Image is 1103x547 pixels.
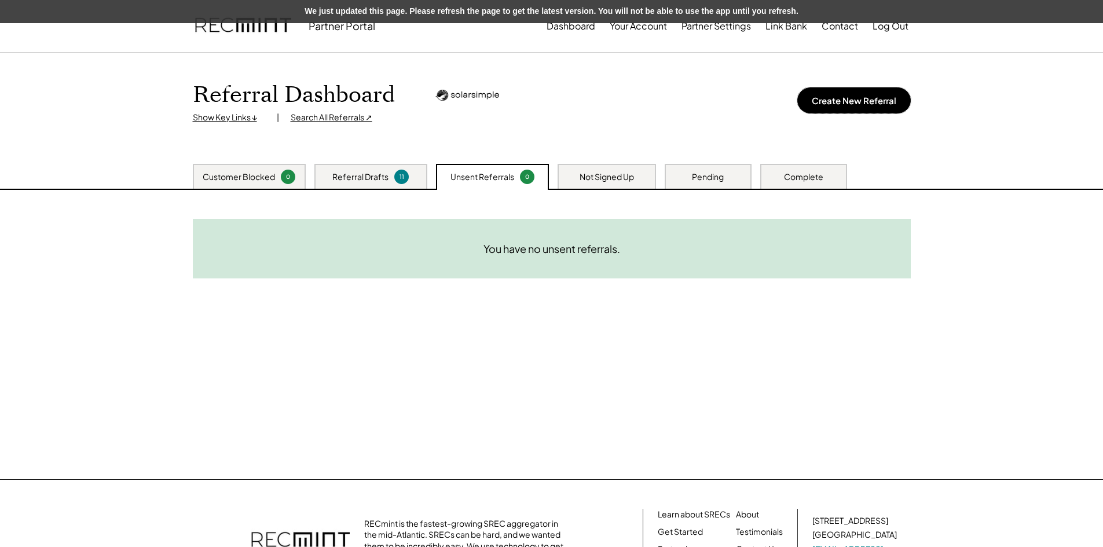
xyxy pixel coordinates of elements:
[522,172,533,181] div: 0
[203,171,275,183] div: Customer Blocked
[277,112,279,123] div: |
[291,112,372,123] div: Search All Referrals ↗
[822,14,858,38] button: Contact
[193,112,265,123] div: Show Key Links ↓
[812,515,888,527] div: [STREET_ADDRESS]
[658,509,730,520] a: Learn about SRECs
[681,14,751,38] button: Partner Settings
[812,529,897,541] div: [GEOGRAPHIC_DATA]
[195,6,291,46] img: recmint-logotype%403x.png
[435,90,499,101] img: Logo_Horizontal-Black.png
[483,242,620,255] div: You have no unsent referrals.
[736,509,759,520] a: About
[309,19,375,32] div: Partner Portal
[332,171,389,183] div: Referral Drafts
[736,526,783,538] a: Testimonials
[765,14,807,38] button: Link Bank
[396,172,407,181] div: 11
[784,171,823,183] div: Complete
[658,526,703,538] a: Get Started
[547,14,595,38] button: Dashboard
[610,14,667,38] button: Your Account
[193,82,395,109] h1: Referral Dashboard
[797,87,911,113] button: Create New Referral
[283,172,294,181] div: 0
[873,14,908,38] button: Log Out
[580,171,634,183] div: Not Signed Up
[692,171,724,183] div: Pending
[450,171,514,183] div: Unsent Referrals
